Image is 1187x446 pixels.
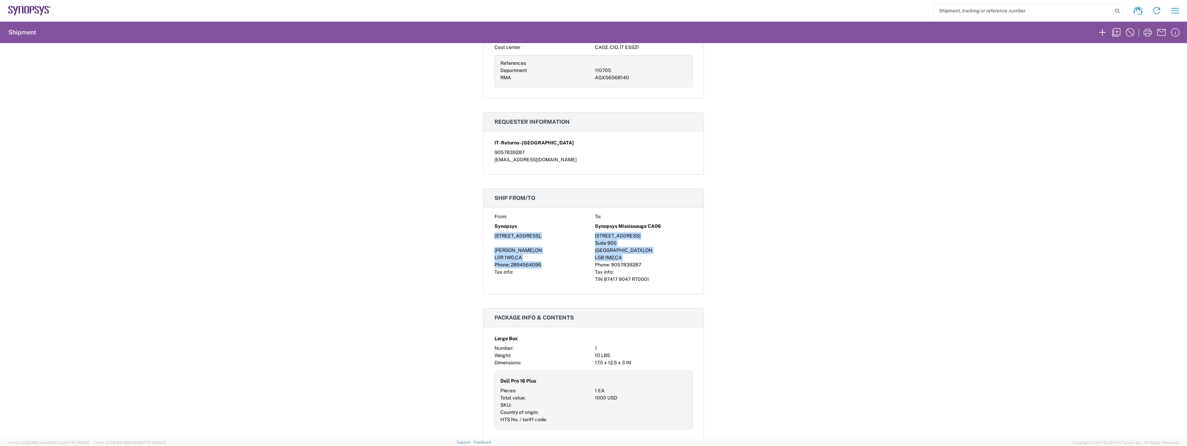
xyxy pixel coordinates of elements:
span: To: [595,214,601,219]
div: [STREET_ADDRESS], [494,232,592,240]
span: ON [535,247,542,253]
span: Large Box [494,335,518,342]
div: 1000 USD [595,394,687,402]
span: L5B 1M2 [595,255,614,260]
span: , [534,247,535,253]
span: Country of origin: [500,409,538,415]
div: 9057839287 [494,149,693,156]
span: , [644,247,645,253]
span: Dell Pro 16 Plus [500,377,536,385]
span: L0R 1W0 [494,255,514,260]
a: Feedback [474,440,491,444]
h2: Shipment [8,28,36,37]
span: Tax info: [595,269,614,275]
div: [EMAIL_ADDRESS][DOMAIN_NAME] [494,156,693,163]
span: [DATE] 10:06:13 [139,440,166,445]
span: Pieces: [500,388,516,393]
span: , [614,255,615,260]
div: Suite 900 [595,240,693,247]
span: SKU: [500,402,511,408]
div: CA02, CIO, IT ESS21 [595,44,693,51]
a: Support [457,440,474,444]
span: Phone: [595,262,610,267]
span: 9057839287 [611,262,641,267]
div: RMA [500,74,592,81]
div: 10 LBS [595,352,693,359]
span: Weight: [494,353,511,358]
span: HTS No. / tariff code: [500,417,547,422]
div: AGX56568140 [595,74,687,81]
div: 1 EA [595,387,687,394]
span: TIN [595,276,603,282]
span: Number: [494,345,513,351]
span: CA [515,255,522,260]
span: Cost center [494,44,520,50]
input: Shipment, tracking or reference number [934,4,1112,17]
span: Ship from/to [494,195,535,201]
span: IT-Returns-[GEOGRAPHIC_DATA] [494,139,574,146]
span: [GEOGRAPHIC_DATA] [595,247,644,253]
span: 2894564096 [511,262,541,267]
span: Tax info: [494,269,513,275]
span: 87417 9047 RT0001 [604,276,649,282]
span: Synopsys [494,223,517,230]
span: From: [494,214,507,219]
div: [STREET_ADDRESS] [595,232,693,240]
div: Department [500,67,592,74]
span: , [514,255,515,260]
span: [DATE] 10:10:00 [63,440,90,445]
span: Package info & contents [494,314,574,321]
span: Server: 2025.18.0-a0edd1917ac [8,440,90,445]
span: Synopsys Mississauga CA06 [595,223,661,230]
span: Client: 2025.18.0-198a450 [93,440,166,445]
span: Requester information [494,119,570,125]
div: 1 [595,345,693,352]
div: 110705 [595,67,687,74]
span: Total value: [500,395,526,401]
span: References [500,60,526,66]
span: ON [645,247,653,253]
span: CA [615,255,622,260]
span: Copyright © [DATE]-[DATE] Agistix Inc., All Rights Reserved [1072,439,1179,446]
span: Phone: [494,262,510,267]
span: [PERSON_NAME] [494,247,534,253]
div: 17.5 x 12.5 x 3 IN [595,359,693,366]
span: Dimensions: [494,360,521,365]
